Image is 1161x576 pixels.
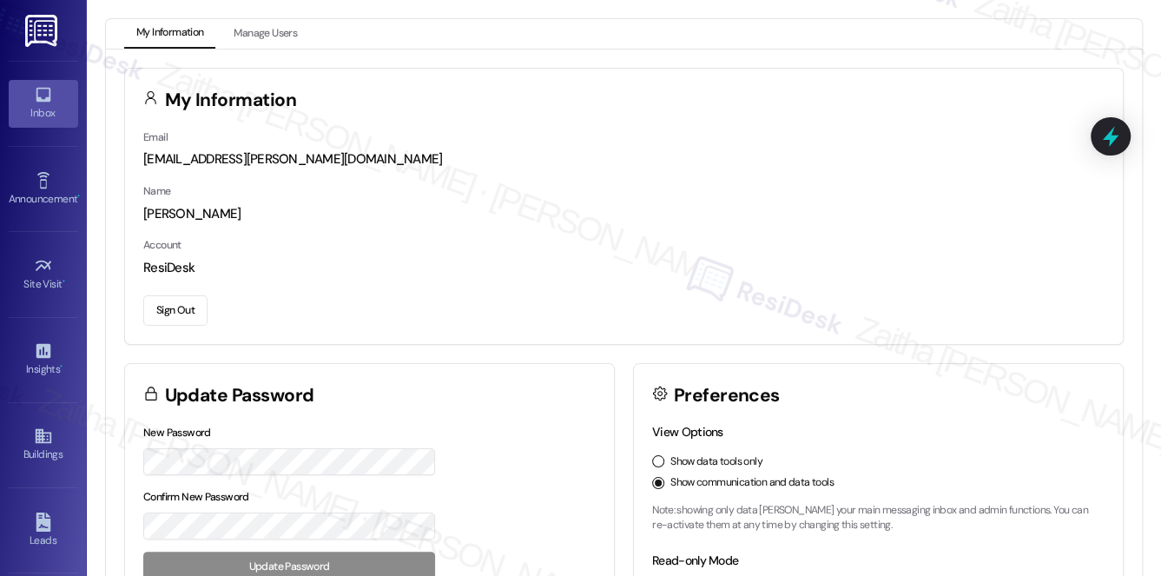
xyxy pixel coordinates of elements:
label: Show data tools only [670,454,762,470]
label: Account [143,238,181,252]
label: View Options [652,424,723,440]
a: Leads [9,507,78,554]
span: • [63,275,65,288]
button: Sign Out [143,295,208,326]
label: Read-only Mode [652,553,738,568]
label: Confirm New Password [143,490,249,504]
div: [EMAIL_ADDRESS][PERSON_NAME][DOMAIN_NAME] [143,150,1105,169]
a: Site Visit • [9,251,78,298]
a: Insights • [9,336,78,383]
span: • [77,190,80,202]
div: [PERSON_NAME] [143,205,1105,223]
label: Show communication and data tools [670,475,834,491]
p: Note: showing only data [PERSON_NAME] your main messaging inbox and admin functions. You can re-a... [652,503,1105,533]
label: New Password [143,426,211,440]
label: Name [143,184,171,198]
h3: Preferences [674,387,780,405]
img: ResiDesk Logo [25,15,61,47]
a: Buildings [9,421,78,468]
span: • [60,361,63,373]
button: My Information [124,19,215,49]
a: Inbox [9,80,78,127]
h3: My Information [165,91,297,109]
label: Email [143,130,168,144]
button: Manage Users [221,19,309,49]
div: ResiDesk [143,259,1105,277]
h3: Update Password [165,387,314,405]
